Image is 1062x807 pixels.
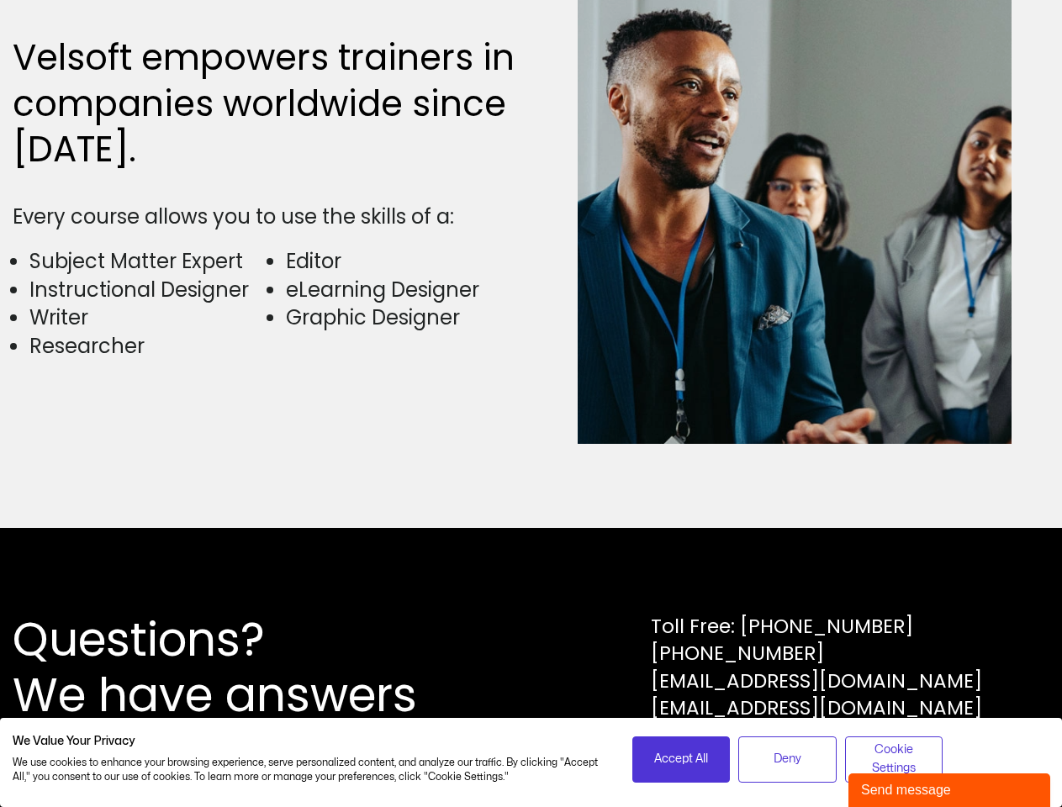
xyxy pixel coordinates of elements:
[286,247,522,276] li: Editor
[29,332,266,361] li: Researcher
[651,613,982,721] div: Toll Free: [PHONE_NUMBER] [PHONE_NUMBER] [EMAIL_ADDRESS][DOMAIN_NAME] [EMAIL_ADDRESS][DOMAIN_NAME]
[654,750,708,768] span: Accept All
[632,736,731,783] button: Accept all cookies
[13,734,607,749] h2: We Value Your Privacy
[13,756,607,784] p: We use cookies to enhance your browsing experience, serve personalized content, and analyze our t...
[29,303,266,332] li: Writer
[29,247,266,276] li: Subject Matter Expert
[286,276,522,304] li: eLearning Designer
[13,203,523,231] div: Every course allows you to use the skills of a:
[29,276,266,304] li: Instructional Designer
[286,303,522,332] li: Graphic Designer
[856,741,933,778] span: Cookie Settings
[13,612,478,723] h2: Questions? We have answers
[845,736,943,783] button: Adjust cookie preferences
[13,35,523,173] h2: Velsoft empowers trainers in companies worldwide since [DATE].
[738,736,837,783] button: Deny all cookies
[848,770,1054,807] iframe: chat widget
[774,750,801,768] span: Deny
